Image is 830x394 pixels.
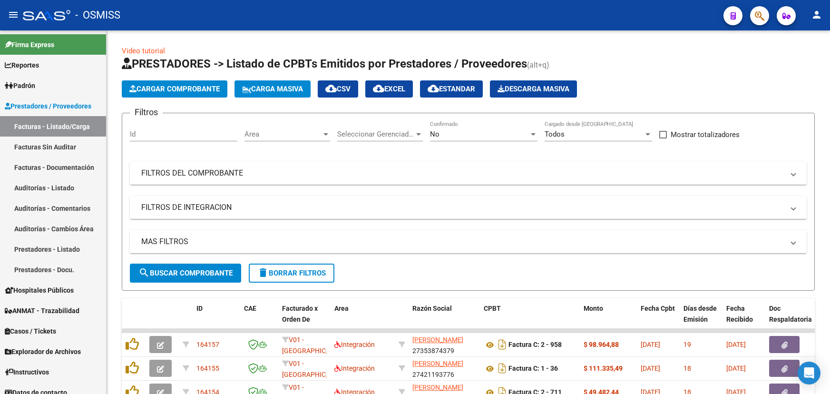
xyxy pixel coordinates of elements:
span: No [430,130,439,138]
strong: $ 98.964,88 [584,341,619,348]
datatable-header-cell: ID [193,298,240,340]
datatable-header-cell: Doc Respaldatoria [765,298,822,340]
span: Razón Social [412,305,452,312]
span: Todos [545,130,565,138]
button: Carga Masiva [234,80,311,98]
span: [PERSON_NAME] [412,384,463,391]
span: [PERSON_NAME] [412,336,463,344]
button: Cargar Comprobante [122,80,227,98]
span: ID [196,305,203,312]
span: Cargar Comprobante [129,85,220,93]
div: Open Intercom Messenger [798,362,820,384]
strong: Factura C: 1 - 36 [508,365,558,373]
mat-expansion-panel-header: FILTROS DEL COMPROBANTE [130,162,807,185]
app-download-masive: Descarga masiva de comprobantes (adjuntos) [490,80,577,98]
datatable-header-cell: Fecha Recibido [723,298,765,340]
mat-icon: person [811,9,822,20]
span: - OSMISS [75,5,120,26]
button: Estandar [420,80,483,98]
i: Descargar documento [496,361,508,376]
span: Firma Express [5,39,54,50]
span: Prestadores / Proveedores [5,101,91,111]
span: CAE [244,305,256,312]
mat-icon: search [138,267,150,278]
datatable-header-cell: Razón Social [409,298,480,340]
button: EXCEL [365,80,413,98]
mat-icon: cloud_download [373,83,384,94]
datatable-header-cell: CPBT [480,298,580,340]
span: Carga Masiva [242,85,303,93]
span: Integración [334,341,375,348]
datatable-header-cell: Días desde Emisión [680,298,723,340]
span: Estandar [428,85,475,93]
span: [DATE] [726,364,746,372]
span: Descarga Masiva [498,85,569,93]
span: 164155 [196,364,219,372]
span: Casos / Tickets [5,326,56,336]
mat-panel-title: FILTROS DEL COMPROBANTE [141,168,784,178]
datatable-header-cell: Monto [580,298,637,340]
mat-icon: cloud_download [325,83,337,94]
mat-icon: delete [257,267,269,278]
button: CSV [318,80,358,98]
span: CSV [325,85,351,93]
mat-panel-title: FILTROS DE INTEGRACION [141,202,784,213]
span: Explorador de Archivos [5,346,81,357]
span: Fecha Cpbt [641,305,675,312]
datatable-header-cell: Fecha Cpbt [637,298,680,340]
span: Doc Respaldatoria [769,305,812,323]
button: Descarga Masiva [490,80,577,98]
a: Video tutorial [122,47,165,55]
datatable-header-cell: Facturado x Orden De [278,298,331,340]
span: Hospitales Públicos [5,285,74,295]
mat-panel-title: MAS FILTROS [141,236,784,247]
span: 19 [684,341,691,348]
mat-expansion-panel-header: MAS FILTROS [130,230,807,253]
div: 27421193776 [412,358,476,378]
span: Buscar Comprobante [138,269,233,277]
span: Integración [334,364,375,372]
span: Padrón [5,80,35,91]
span: [DATE] [641,341,660,348]
span: 18 [684,364,691,372]
span: [DATE] [726,341,746,348]
span: Area [334,305,349,312]
span: Fecha Recibido [726,305,753,323]
button: Buscar Comprobante [130,264,241,283]
span: Días desde Emisión [684,305,717,323]
div: 27353874379 [412,335,476,355]
span: CPBT [484,305,501,312]
span: Borrar Filtros [257,269,326,277]
datatable-header-cell: CAE [240,298,278,340]
strong: Factura C: 2 - 958 [508,341,562,349]
i: Descargar documento [496,337,508,352]
mat-icon: menu [8,9,19,20]
mat-icon: cloud_download [428,83,439,94]
span: 164157 [196,341,219,348]
strong: $ 111.335,49 [584,364,623,372]
mat-expansion-panel-header: FILTROS DE INTEGRACION [130,196,807,219]
span: EXCEL [373,85,405,93]
span: Reportes [5,60,39,70]
span: PRESTADORES -> Listado de CPBTs Emitidos por Prestadores / Proveedores [122,57,527,70]
span: Area [244,130,322,138]
h3: Filtros [130,106,163,119]
span: [PERSON_NAME] [412,360,463,367]
span: ANMAT - Trazabilidad [5,305,79,316]
span: Mostrar totalizadores [671,129,740,140]
span: Instructivos [5,367,49,377]
button: Borrar Filtros [249,264,334,283]
span: Facturado x Orden De [282,305,318,323]
span: Monto [584,305,603,312]
span: (alt+q) [527,60,549,69]
span: [DATE] [641,364,660,372]
datatable-header-cell: Area [331,298,395,340]
span: Seleccionar Gerenciador [337,130,414,138]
